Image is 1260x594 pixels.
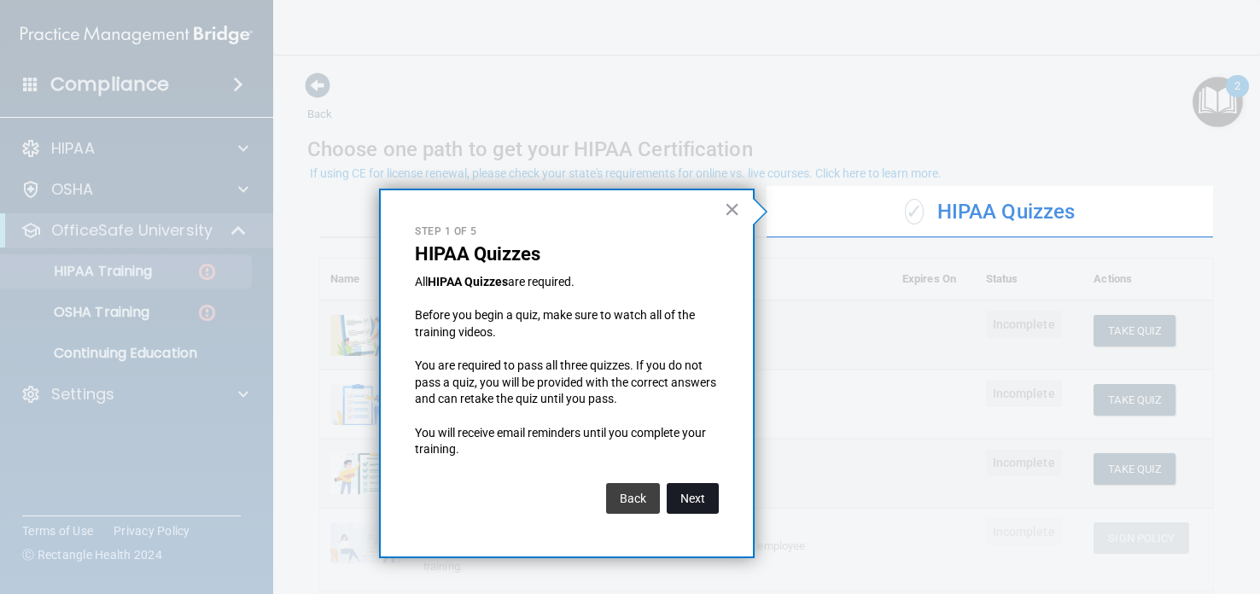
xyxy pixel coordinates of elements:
span: are required. [508,275,575,288]
div: HIPAA Quizzes [767,187,1213,238]
span: ✓ [905,199,924,224]
p: Step 1 of 5 [415,224,719,239]
button: Next [667,483,719,514]
p: You will receive email reminders until you complete your training. [415,425,719,458]
strong: HIPAA Quizzes [428,275,508,288]
span: All [415,275,428,288]
p: Before you begin a quiz, make sure to watch all of the training videos. [415,307,719,341]
p: HIPAA Quizzes [415,243,719,265]
button: Close [724,195,740,223]
button: Back [606,483,660,514]
p: You are required to pass all three quizzes. If you do not pass a quiz, you will be provided with ... [415,358,719,408]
